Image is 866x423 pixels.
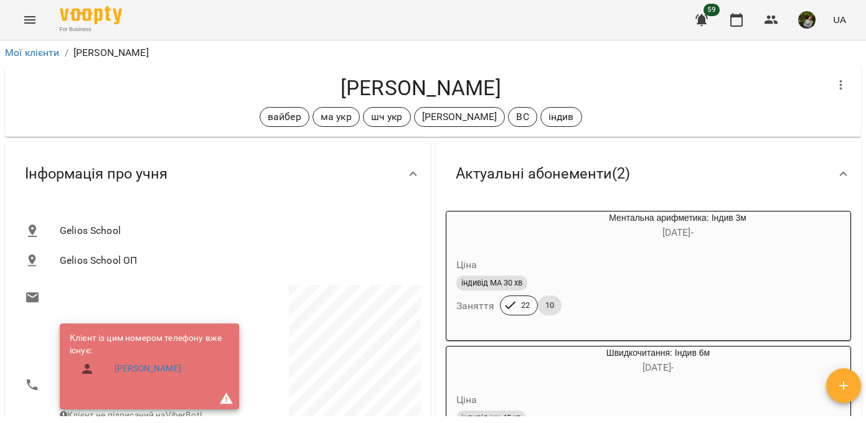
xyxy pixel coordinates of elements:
li: / [65,45,68,60]
div: Ментальна арифметика: Індив 3м [506,211,850,241]
div: індив [540,107,582,127]
div: вайбер [260,107,309,127]
p: ма укр [321,109,352,124]
div: Швидкочитання: Індив 6м [446,346,506,376]
p: вайбер [268,109,301,124]
span: 59 [704,4,720,16]
div: Актуальні абонементи(2) [436,142,862,206]
div: Швидкочитання: Індив 6м [506,346,811,376]
span: [DATE] - [662,226,694,238]
ul: Клієнт із цим номером телефону вже існує: [70,332,229,386]
span: індивід МА 30 хв [456,277,527,289]
span: UA [833,13,846,26]
a: [PERSON_NAME] [115,363,181,375]
a: Мої клієнти [5,47,60,58]
div: ВС [508,107,537,127]
span: 22 [514,300,537,311]
nav: breadcrumb [5,45,861,60]
h6: Заняття [456,297,495,315]
img: b75e9dd987c236d6cf194ef640b45b7d.jpg [798,11,816,29]
h6: Ціна [456,256,478,274]
span: [DATE] - [642,361,674,373]
h6: Ціна [456,391,478,409]
div: шч укр [363,107,411,127]
span: Gelios School ОП [60,253,411,268]
div: ма укр [313,107,360,127]
p: ВС [516,109,529,124]
span: Інформація про учня [25,164,167,184]
div: Ментальна арифметика: Індив 3м [446,211,506,241]
img: Voopty Logo [60,6,122,24]
h4: [PERSON_NAME] [15,75,826,101]
p: [PERSON_NAME] [73,45,149,60]
p: шч укр [371,109,403,124]
span: For Business [60,26,122,34]
span: Актуальні абонементи ( 2 ) [456,164,630,184]
button: Ментальна арифметика: Індив 3м[DATE]- Цінаіндивід МА 30 хвЗаняття2210 [446,211,850,330]
p: індив [548,109,574,124]
div: Інформація про учня [5,142,431,206]
p: [PERSON_NAME] [422,109,497,124]
span: Gelios School [60,223,411,238]
span: 10 [538,300,562,311]
button: UA [828,8,851,31]
div: [PERSON_NAME] [414,107,506,127]
button: Menu [15,5,45,35]
span: Клієнт не підписаний на ViberBot! [60,410,202,420]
